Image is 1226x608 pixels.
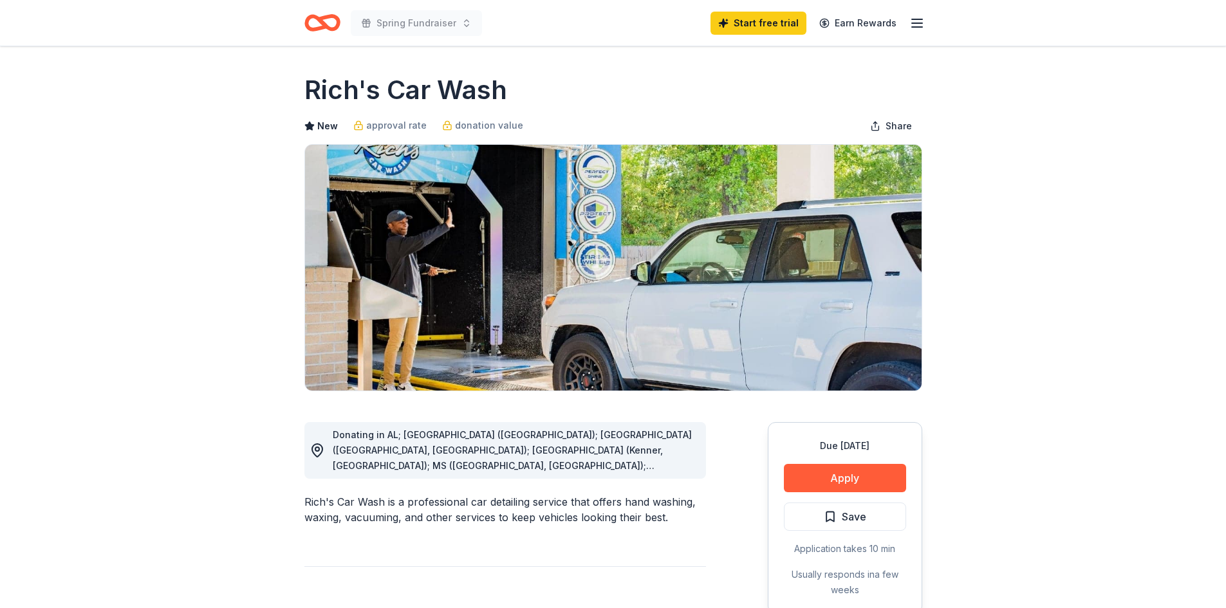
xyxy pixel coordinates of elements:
[784,438,906,454] div: Due [DATE]
[317,118,338,134] span: New
[442,118,523,133] a: donation value
[784,464,906,492] button: Apply
[842,508,866,525] span: Save
[351,10,482,36] button: Spring Fundraiser
[886,118,912,134] span: Share
[812,12,904,35] a: Earn Rewards
[304,8,340,38] a: Home
[784,541,906,557] div: Application takes 10 min
[784,567,906,598] div: Usually responds in a few weeks
[376,15,456,31] span: Spring Fundraiser
[333,429,692,533] span: Donating in AL; [GEOGRAPHIC_DATA] ([GEOGRAPHIC_DATA]); [GEOGRAPHIC_DATA] ([GEOGRAPHIC_DATA], [GEO...
[455,118,523,133] span: donation value
[784,502,906,531] button: Save
[304,72,507,108] h1: Rich's Car Wash
[304,494,706,525] div: Rich's Car Wash is a professional car detailing service that offers hand washing, waxing, vacuumi...
[353,118,427,133] a: approval rate
[860,113,922,139] button: Share
[711,12,806,35] a: Start free trial
[305,145,922,391] img: Image for Rich's Car Wash
[366,118,427,133] span: approval rate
